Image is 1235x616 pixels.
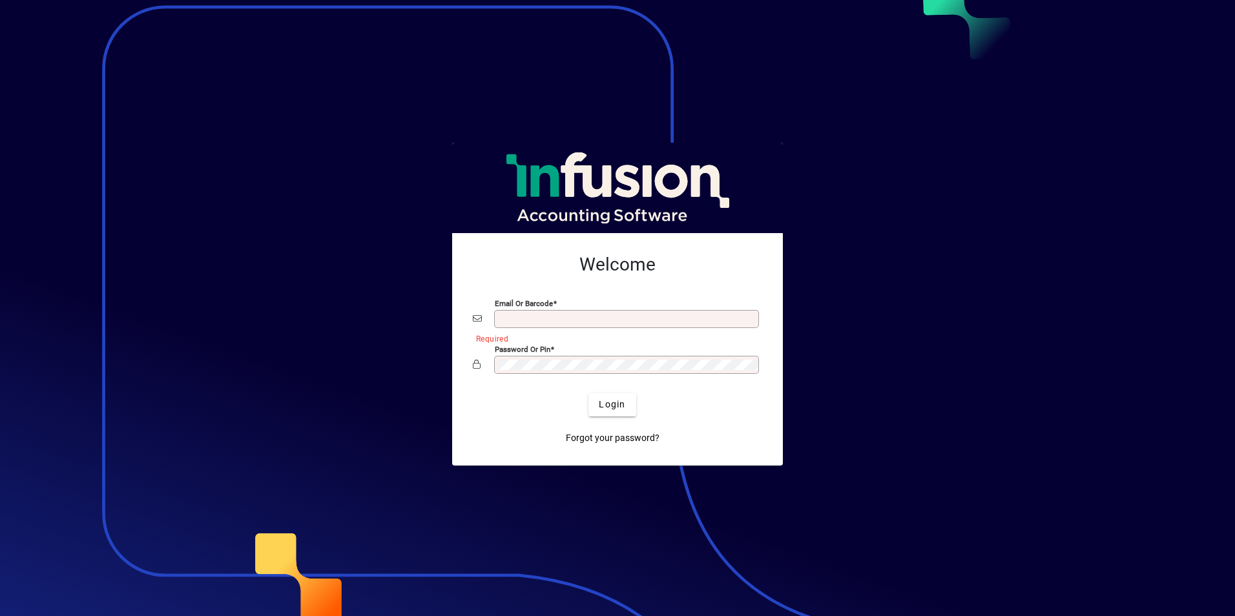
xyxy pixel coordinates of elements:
[473,254,762,276] h2: Welcome
[561,427,665,450] a: Forgot your password?
[588,393,636,416] button: Login
[476,331,752,345] mat-error: Required
[495,298,553,307] mat-label: Email or Barcode
[495,344,550,353] mat-label: Password or Pin
[566,431,659,445] span: Forgot your password?
[599,398,625,411] span: Login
